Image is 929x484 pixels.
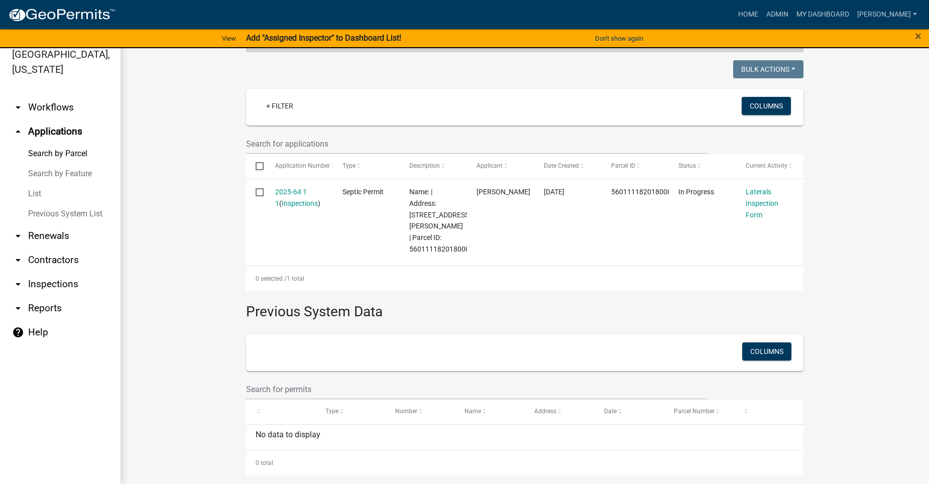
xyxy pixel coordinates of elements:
[265,154,332,178] datatable-header-cell: Application Number
[611,162,635,169] span: Parcel ID
[734,5,762,24] a: Home
[742,97,791,115] button: Columns
[544,162,579,169] span: Date Created
[477,188,530,196] span: Allen Akers
[246,33,401,43] strong: Add "Assigned Inspector" to Dashboard List!
[464,408,481,415] span: Name
[678,162,696,169] span: Status
[674,408,715,415] span: Parcel Number
[325,408,338,415] span: Type
[792,5,853,24] a: My Dashboard
[544,188,564,196] span: 08/13/2025
[664,400,734,424] datatable-header-cell: Parcel Number
[246,450,803,475] div: 0 total
[669,154,736,178] datatable-header-cell: Status
[467,154,534,178] datatable-header-cell: Applicant
[678,188,714,196] span: In Progress
[246,379,708,400] input: Search for permits
[246,154,265,178] datatable-header-cell: Select
[525,400,595,424] datatable-header-cell: Address
[534,408,556,415] span: Address
[611,188,671,196] span: 560111182018000
[733,60,803,78] button: Bulk Actions
[342,162,356,169] span: Type
[258,97,301,115] a: + Filter
[386,400,455,424] datatable-header-cell: Number
[275,162,330,169] span: Application Number
[12,126,24,138] i: arrow_drop_up
[246,266,803,291] div: 1 total
[602,154,669,178] datatable-header-cell: Parcel ID
[332,154,400,178] datatable-header-cell: Type
[246,134,708,154] input: Search for applications
[12,302,24,314] i: arrow_drop_down
[12,254,24,266] i: arrow_drop_down
[400,154,467,178] datatable-header-cell: Description
[12,278,24,290] i: arrow_drop_down
[256,275,287,282] span: 0 selected /
[275,188,307,207] a: 2025-64 1 1
[246,291,803,322] h3: Previous System Data
[746,162,787,169] span: Current Activity
[12,326,24,338] i: help
[604,408,617,415] span: Date
[853,5,921,24] a: [PERSON_NAME]
[246,425,803,450] div: No data to display
[915,29,921,43] span: ×
[915,30,921,42] button: Close
[275,186,323,209] div: ( )
[455,400,525,424] datatable-header-cell: Name
[742,342,791,360] button: Columns
[12,101,24,113] i: arrow_drop_down
[12,230,24,242] i: arrow_drop_down
[595,400,664,424] datatable-header-cell: Date
[395,408,417,415] span: Number
[282,199,318,207] a: Inspections
[762,5,792,24] a: Admin
[534,154,602,178] datatable-header-cell: Date Created
[316,400,386,424] datatable-header-cell: Type
[746,188,778,219] a: Laterals Inspection Form
[409,162,440,169] span: Description
[736,154,803,178] datatable-header-cell: Current Activity
[342,188,384,196] span: Septic Permit
[591,30,647,47] button: Don't show again
[409,188,471,253] span: Name: | Address: 2381 CARVER RD | Parcel ID: 560111182018000
[218,30,240,47] a: View
[477,162,503,169] span: Applicant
